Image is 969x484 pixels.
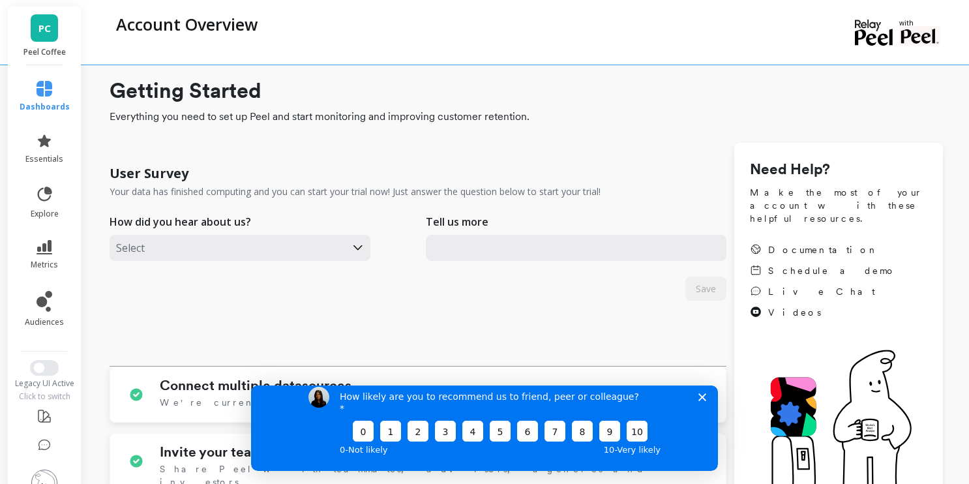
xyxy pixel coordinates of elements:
a: Documentation [750,243,896,256]
h1: Need Help? [750,159,927,181]
iframe: Survey by Kateryna from Peel [251,386,718,471]
p: Account Overview [116,13,258,35]
span: audiences [25,317,64,327]
span: Make the most of your account with these helpful resources. [750,186,927,225]
span: essentials [25,154,63,164]
h1: Getting Started [110,75,943,106]
span: Everything you need to set up Peel and start monitoring and improving customer retention. [110,109,943,125]
p: Tell us more [426,214,488,230]
h1: User Survey [110,164,188,183]
p: How did you hear about us? [110,214,251,230]
span: metrics [31,260,58,270]
a: Videos [750,306,896,319]
button: Switch to New UI [30,360,59,376]
span: Live Chat [768,285,875,298]
span: Documentation [768,243,879,256]
span: Schedule a demo [768,264,896,277]
span: explore [31,209,59,219]
h1: Invite your team [160,444,263,460]
span: We're currently connected to 6 data sources [160,396,499,409]
div: Legacy UI Active [7,378,83,389]
p: Peel Coffee [21,47,68,57]
p: with [899,20,940,26]
h1: Connect multiple datasources [160,378,351,393]
span: PC [38,21,51,36]
div: Click to switch [7,391,83,402]
a: Schedule a demo [750,264,896,277]
p: Your data has finished computing and you can start your trial now! Just answer the question below... [110,185,601,198]
span: Videos [768,306,821,319]
span: dashboards [20,102,70,112]
img: partner logo [899,26,940,46]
